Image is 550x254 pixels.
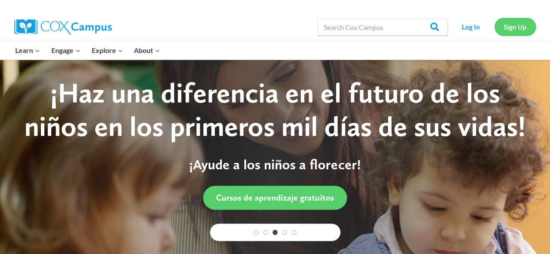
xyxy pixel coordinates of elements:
img: Cox Campus [14,19,112,35]
a: Log In [452,18,490,36]
button: Child menu of Learn [10,41,46,59]
button: Child menu of Explore [86,41,129,59]
span: Cursos de aprendizaje gratuitos [216,192,334,203]
button: Child menu of Engage [46,41,86,59]
a: Sign Up [494,18,536,36]
input: Search Cox Campus [317,18,448,36]
a: Cursos de aprendizaje gratuitos [203,186,347,210]
button: Child menu of About [128,41,166,59]
nav: Secondary Navigation [452,18,536,36]
p: ¡Ayude a los niños a florecer! [17,156,533,173]
div: ¡Haz una diferencia en el futuro de los niños en los primeros mil días de sus vidas! [17,76,533,143]
nav: Primary Navigation [10,41,166,59]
